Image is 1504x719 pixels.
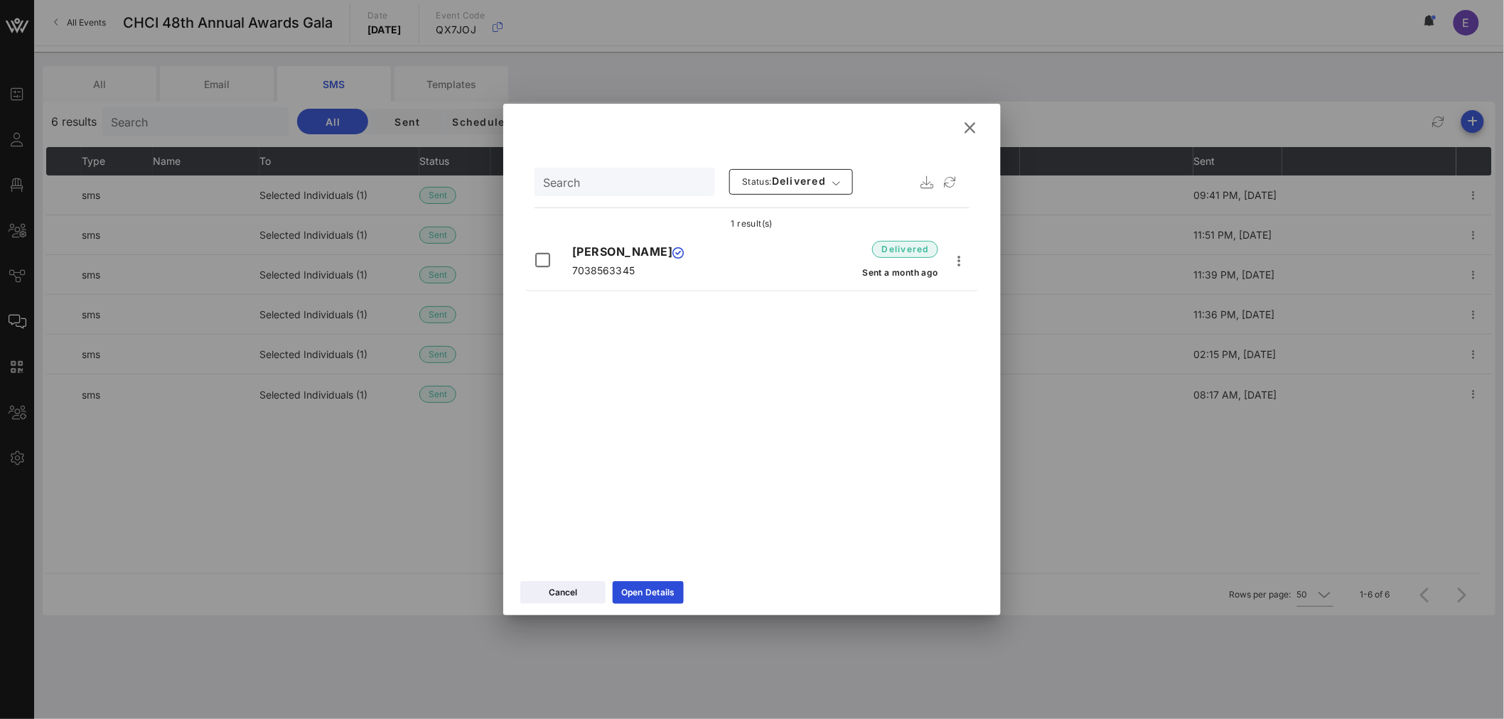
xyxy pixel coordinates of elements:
[742,176,772,187] span: Status:
[862,259,938,285] button: Sent a month ago
[572,264,635,276] span: 7038563345
[881,242,929,256] span: delivered
[613,581,684,604] a: Open Details
[872,237,938,262] button: delivered
[741,175,826,189] span: delivered
[549,585,577,600] div: Cancel
[520,581,606,604] button: Cancel
[862,267,938,278] span: Sent a month ago
[572,243,763,260] p: [PERSON_NAME]
[731,218,773,229] span: 1 result(s)
[621,585,675,600] div: Open Details
[729,169,853,195] button: Status:delivered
